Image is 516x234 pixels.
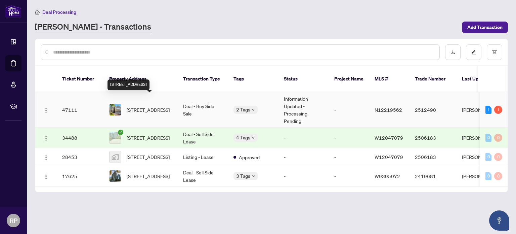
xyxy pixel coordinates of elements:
[127,134,170,141] span: [STREET_ADDRESS]
[118,130,123,135] span: check-circle
[410,148,457,166] td: 2506183
[110,170,121,182] img: thumbnail-img
[127,153,170,161] span: [STREET_ADDRESS]
[41,152,51,162] button: Logo
[41,132,51,143] button: Logo
[110,151,121,163] img: thumbnail-img
[57,128,104,148] td: 34488
[236,106,250,113] span: 2 Tags
[489,210,509,231] button: Open asap
[110,132,121,143] img: thumbnail-img
[178,166,228,187] td: Deal - Sell Side Lease
[457,148,507,166] td: [PERSON_NAME]
[457,128,507,148] td: [PERSON_NAME]
[329,128,369,148] td: -
[471,50,476,55] span: edit
[485,106,491,114] div: 1
[228,66,278,92] th: Tags
[239,154,260,161] span: Approved
[278,66,329,92] th: Status
[457,92,507,128] td: [PERSON_NAME]
[457,66,507,92] th: Last Updated By
[492,50,497,55] span: filter
[178,66,228,92] th: Transaction Type
[485,153,491,161] div: 0
[329,148,369,166] td: -
[329,92,369,128] td: -
[485,134,491,142] div: 0
[35,10,40,14] span: home
[43,155,49,160] img: Logo
[462,22,508,33] button: Add Transaction
[410,66,457,92] th: Trade Number
[487,44,502,60] button: filter
[252,108,255,111] span: down
[43,174,49,179] img: Logo
[252,174,255,178] span: down
[57,166,104,187] td: 17625
[104,66,178,92] th: Property Address
[236,172,250,180] span: 3 Tags
[410,92,457,128] td: 2512490
[485,172,491,180] div: 0
[329,66,369,92] th: Project Name
[445,44,461,60] button: download
[410,128,457,148] td: 2506183
[467,22,503,33] span: Add Transaction
[42,9,76,15] span: Deal Processing
[278,92,329,128] td: Information Updated - Processing Pending
[57,66,104,92] th: Ticket Number
[494,172,502,180] div: 0
[466,44,481,60] button: edit
[494,106,502,114] div: 1
[107,79,149,90] div: [STREET_ADDRESS]
[127,106,170,113] span: [STREET_ADDRESS]
[494,153,502,161] div: 0
[236,134,250,141] span: 4 Tags
[178,148,228,166] td: Listing - Lease
[278,148,329,166] td: -
[450,50,455,55] span: download
[43,136,49,141] img: Logo
[5,5,21,18] img: logo
[494,134,502,142] div: 0
[278,128,329,148] td: -
[329,166,369,187] td: -
[127,172,170,180] span: [STREET_ADDRESS]
[369,66,410,92] th: MLS #
[178,92,228,128] td: Deal - Buy Side Sale
[57,148,104,166] td: 28453
[110,104,121,115] img: thumbnail-img
[178,128,228,148] td: Deal - Sell Side Lease
[278,166,329,187] td: -
[375,107,402,113] span: N12219562
[43,108,49,113] img: Logo
[252,136,255,139] span: down
[375,135,403,141] span: W12047079
[375,154,403,160] span: W12047079
[457,166,507,187] td: [PERSON_NAME]
[41,104,51,115] button: Logo
[410,166,457,187] td: 2419681
[41,171,51,181] button: Logo
[57,92,104,128] td: 47111
[375,173,400,179] span: W9395072
[35,21,151,33] a: [PERSON_NAME] - Transactions
[10,216,17,225] span: RP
